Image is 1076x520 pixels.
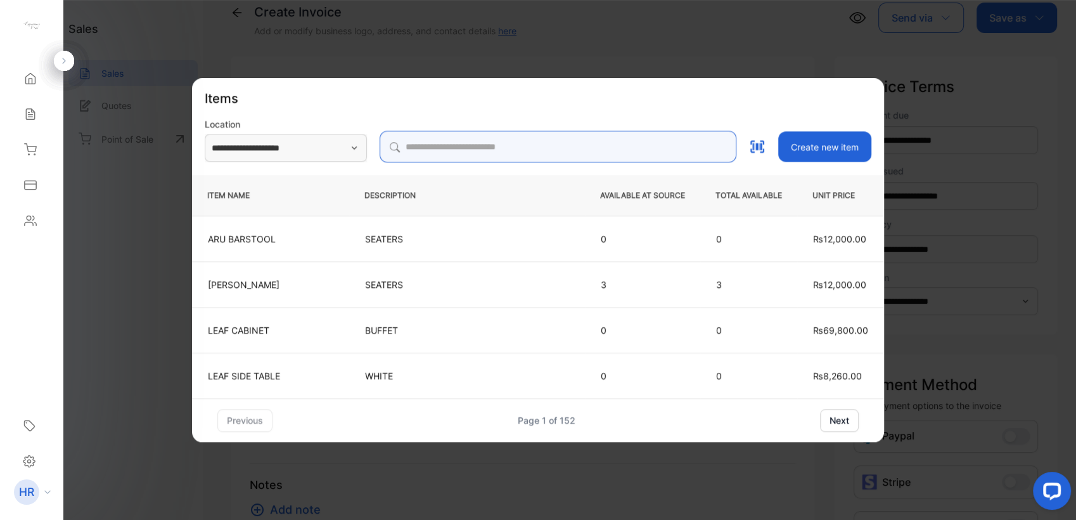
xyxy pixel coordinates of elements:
p: SEATERS [365,278,569,291]
button: Create new item [778,131,871,162]
p: 3 [716,278,781,291]
p: ITEM NAME [207,190,334,201]
p: DESCRIPTION [364,190,570,201]
p: 0 [716,323,781,337]
p: LEAF SIDE TABLE [208,369,333,382]
p: TOTAL AVAILABLE [715,190,782,201]
button: previous [217,409,272,432]
p: ARU BARSTOOL [208,232,333,245]
p: [PERSON_NAME] [208,278,333,291]
p: SEATERS [365,232,569,245]
p: 3 [601,278,684,291]
p: LEAF CABINET [208,323,333,337]
p: 0 [601,369,684,382]
span: ₨12,000.00 [813,233,866,244]
p: 0 [601,323,684,337]
p: 0 [716,369,781,382]
p: BUFFET [365,323,569,337]
div: Page 1 of 152 [518,413,575,427]
button: next [820,409,859,432]
p: 0 [601,232,684,245]
img: logo [22,16,41,36]
span: ₨69,800.00 [813,325,868,335]
p: WHITE [365,369,569,382]
p: UNIT PRICE [812,190,869,201]
span: ₨8,260.00 [813,370,862,381]
p: HR [19,484,34,500]
span: ₨12,000.00 [813,279,866,290]
p: 0 [716,232,781,245]
p: Items [205,89,238,108]
iframe: LiveChat chat widget [1023,467,1076,520]
p: AVAILABLE AT SOURCE [600,190,685,201]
